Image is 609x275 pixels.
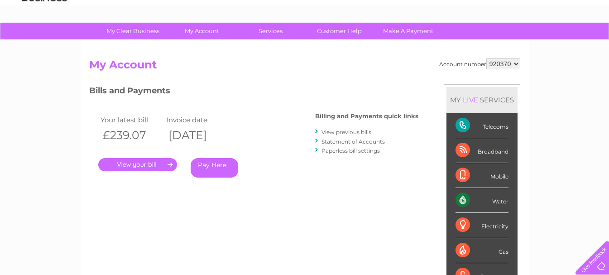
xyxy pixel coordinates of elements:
[450,39,467,45] a: Water
[530,39,543,45] a: Blog
[549,39,571,45] a: Contact
[98,158,177,171] a: .
[21,24,67,51] img: logo.png
[321,147,380,154] a: Paperless bill settings
[456,163,508,188] div: Mobile
[456,213,508,238] div: Electricity
[438,5,501,16] a: 0333 014 3131
[98,114,164,126] td: Your latest bill
[472,39,492,45] a: Energy
[315,113,418,120] h4: Billing and Payments quick links
[91,5,519,44] div: Clear Business is a trading name of Verastar Limited (registered in [GEOGRAPHIC_DATA] No. 3667643...
[439,58,520,69] div: Account number
[164,23,239,39] a: My Account
[164,126,230,145] th: [DATE]
[371,23,446,39] a: Make A Payment
[498,39,525,45] a: Telecoms
[456,238,508,263] div: Gas
[191,158,238,178] a: Pay Here
[321,138,385,145] a: Statement of Accounts
[456,138,508,163] div: Broadband
[98,126,164,145] th: £239.07
[456,113,508,138] div: Telecoms
[446,87,518,113] div: MY SERVICES
[164,114,230,126] td: Invoice date
[461,96,480,104] div: LIVE
[89,84,418,100] h3: Bills and Payments
[302,23,377,39] a: Customer Help
[96,23,170,39] a: My Clear Business
[89,58,520,76] h2: My Account
[233,23,308,39] a: Services
[579,39,600,45] a: Log out
[456,188,508,213] div: Water
[321,129,371,135] a: View previous bills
